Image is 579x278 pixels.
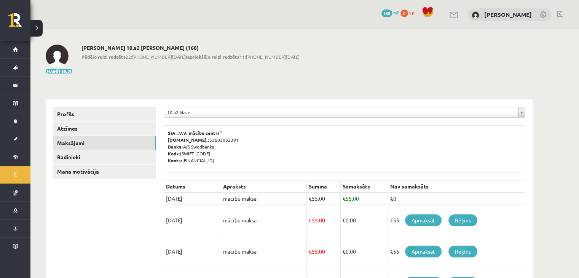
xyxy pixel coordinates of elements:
[343,248,346,255] span: €
[46,69,72,73] button: Mainīt bildi
[164,236,221,267] td: [DATE]
[309,195,312,202] span: €
[307,181,341,193] th: Summa
[400,10,418,16] a: 0 xp
[340,205,388,236] td: 0.00
[53,107,156,121] a: Profils
[53,150,156,164] a: Radinieki
[409,10,414,16] span: xp
[8,13,30,32] a: Rīgas 1. Tālmācības vidusskola
[81,53,300,60] span: 22:[PHONE_NUMBER][DATE] 11:[PHONE_NUMBER][DATE]
[343,195,346,202] span: €
[343,217,346,224] span: €
[221,236,307,267] td: mācību maksa
[46,45,69,67] img: Iļja Šestakovs
[448,214,477,226] a: Rēķins
[340,193,388,205] td: 55.00
[388,236,525,267] td: €55
[164,193,221,205] td: [DATE]
[307,236,341,267] td: 55.00
[388,193,525,205] td: €0
[53,136,156,150] a: Maksājumi
[307,205,341,236] td: 55.00
[381,10,399,16] a: 168 mP
[381,10,392,17] span: 168
[393,10,399,16] span: mP
[168,130,222,136] b: SIA „V.V. mācību centrs”
[53,165,156,179] a: Mana motivācija
[221,193,307,205] td: mācību maksa
[448,246,477,257] a: Rēķins
[405,214,442,226] a: Apmaksāt
[221,181,307,193] th: Apraksts
[53,121,156,136] a: Atzīmes
[167,107,515,117] span: 10.a2 klase
[168,150,180,157] b: Kods:
[186,54,239,60] b: Iepriekšējo reizi redzēts
[307,193,341,205] td: 55.00
[164,107,525,117] a: 10.a2 klase
[388,181,525,193] th: Nav samaksāts
[168,137,209,143] b: [DOMAIN_NAME].:
[221,205,307,236] td: mācību maksa
[81,45,300,51] h2: [PERSON_NAME] 10.a2 [PERSON_NAME] (168)
[309,248,312,255] span: €
[168,129,521,164] p: 53603062391 A/S Swedbanka [SWIFT_CODE] [FINANCIAL_ID]
[340,236,388,267] td: 0.00
[472,11,479,19] img: Iļja Šestakovs
[405,246,442,257] a: Apmaksāt
[400,10,408,17] span: 0
[164,205,221,236] td: [DATE]
[81,54,126,60] b: Pēdējo reizi redzēts
[168,144,183,150] b: Banka:
[168,157,182,163] b: Konts:
[164,181,221,193] th: Datums
[340,181,388,193] th: Samaksāts
[309,217,312,224] span: €
[388,205,525,236] td: €55
[484,11,532,18] a: [PERSON_NAME]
